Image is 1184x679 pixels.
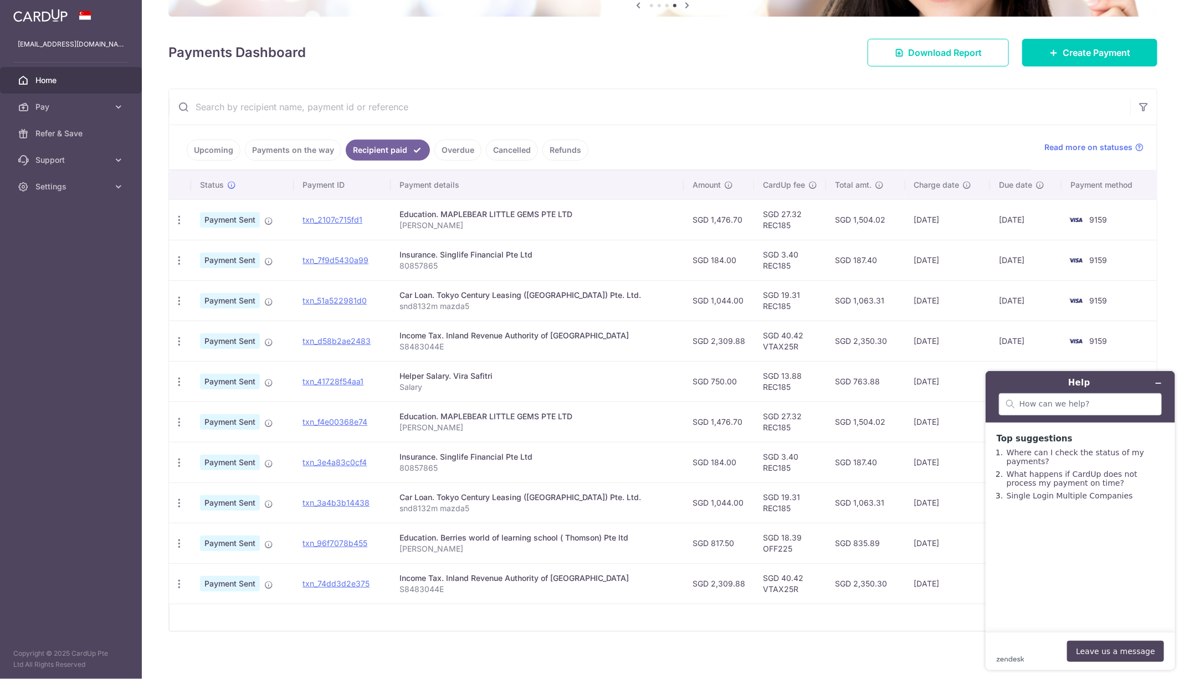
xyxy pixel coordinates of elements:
[294,171,391,199] th: Payment ID
[391,171,684,199] th: Payment details
[303,215,362,224] a: txn_2107c715fd1
[990,361,1062,402] td: [DATE]
[826,523,905,563] td: SGD 835.89
[754,321,826,361] td: SGD 40.42 VTAX25R
[200,212,260,228] span: Payment Sent
[684,280,754,321] td: SGD 1,044.00
[990,240,1062,280] td: [DATE]
[1063,46,1130,59] span: Create Payment
[1089,336,1107,346] span: 9159
[13,9,68,22] img: CardUp
[399,543,675,554] p: [PERSON_NAME]
[977,362,1184,679] iframe: Find more information here
[914,179,960,191] span: Charge date
[35,128,109,139] span: Refer & Save
[990,280,1062,321] td: [DATE]
[399,249,675,260] div: Insurance. Singlife Financial Pte Ltd
[905,240,991,280] td: [DATE]
[399,462,675,474] p: 80857865
[826,442,905,482] td: SGD 187.40
[169,89,1130,125] input: Search by recipient name, payment id or reference
[200,495,260,511] span: Payment Sent
[168,43,306,63] h4: Payments Dashboard
[754,523,826,563] td: SGD 18.39 OFF225
[693,179,721,191] span: Amount
[399,290,675,301] div: Car Loan. Tokyo Century Leasing ([GEOGRAPHIC_DATA]) Pte. Ltd.
[1089,215,1107,224] span: 9159
[905,563,991,604] td: [DATE]
[303,417,367,426] a: txn_f4e00368e74
[754,442,826,482] td: SGD 3.40 REC185
[905,402,991,442] td: [DATE]
[754,402,826,442] td: SGD 27.32 REC185
[399,411,675,422] div: Education. MAPLEBEAR LITTLE GEMS PTE LTD
[25,8,48,18] span: Help
[200,374,260,389] span: Payment Sent
[826,240,905,280] td: SGD 187.40
[763,179,805,191] span: CardUp fee
[399,371,675,382] div: Helper Salary. Vira Safitri
[905,321,991,361] td: [DATE]
[399,451,675,462] div: Insurance. Singlife Financial Pte Ltd
[905,280,991,321] td: [DATE]
[303,579,370,588] a: txn_74dd3d2e375
[434,140,481,161] a: Overdue
[35,75,109,86] span: Home
[399,220,675,231] p: [PERSON_NAME]
[1065,254,1087,267] img: Bank Card
[684,240,754,280] td: SGD 184.00
[1062,171,1157,199] th: Payment method
[835,179,872,191] span: Total amt.
[303,296,367,305] a: txn_51a522981d0
[35,155,109,166] span: Support
[303,255,368,265] a: txn_7f9d5430a99
[826,199,905,240] td: SGD 1,504.02
[399,422,675,433] p: [PERSON_NAME]
[200,414,260,430] span: Payment Sent
[826,563,905,604] td: SGD 2,350.30
[990,199,1062,240] td: [DATE]
[35,101,109,112] span: Pay
[905,523,991,563] td: [DATE]
[399,341,675,352] p: S8483044E
[1065,335,1087,348] img: Bank Card
[1044,142,1132,153] span: Read more on statuses
[990,321,1062,361] td: [DATE]
[1022,39,1157,66] a: Create Payment
[1089,255,1107,265] span: 9159
[303,538,367,548] a: txn_96f7078b455
[905,482,991,523] td: [DATE]
[684,563,754,604] td: SGD 2,309.88
[399,382,675,393] p: Salary
[303,457,367,467] a: txn_3e4a83c0cf4
[399,260,675,271] p: 80857865
[399,301,675,312] p: snd8132m mazda5
[399,532,675,543] div: Education. Berries world of learning school ( Thomson) Pte ltd
[399,492,675,503] div: Car Loan. Tokyo Century Leasing ([GEOGRAPHIC_DATA]) Pte. Ltd.
[1065,294,1087,307] img: Bank Card
[200,179,224,191] span: Status
[200,455,260,470] span: Payment Sent
[754,199,826,240] td: SGD 27.32 REC185
[399,503,675,514] p: snd8132m mazda5
[1065,213,1087,227] img: Bank Card
[200,253,260,268] span: Payment Sent
[826,280,905,321] td: SGD 1,063.31
[684,523,754,563] td: SGD 817.50
[908,46,982,59] span: Download Report
[486,140,538,161] a: Cancelled
[754,361,826,402] td: SGD 13.88 REC185
[346,140,430,161] a: Recipient paid
[18,39,124,50] p: [EMAIL_ADDRESS][DOMAIN_NAME]
[303,498,370,507] a: txn_3a4b3b14438
[684,442,754,482] td: SGD 184.00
